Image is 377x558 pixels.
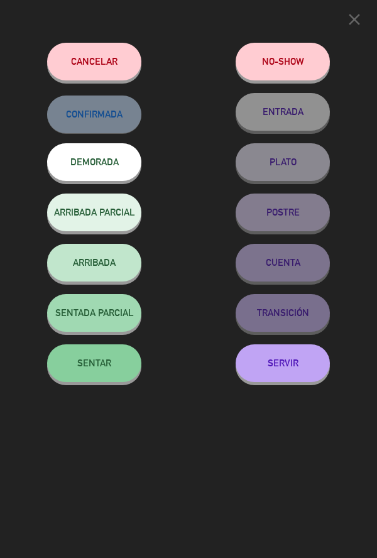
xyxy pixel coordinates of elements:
[47,344,141,382] button: SENTAR
[66,109,123,119] span: CONFIRMADA
[236,244,330,282] button: CUENTA
[236,344,330,382] button: SERVIR
[236,93,330,131] button: ENTRADA
[47,96,141,133] button: CONFIRMADA
[236,294,330,332] button: TRANSICIÓN
[236,143,330,181] button: PLATO
[47,294,141,332] button: SENTADA PARCIAL
[47,43,141,80] button: Cancelar
[47,143,141,181] button: DEMORADA
[236,194,330,231] button: POSTRE
[77,358,111,368] span: SENTAR
[345,10,364,29] i: close
[47,194,141,231] button: ARRIBADA PARCIAL
[236,43,330,80] button: NO-SHOW
[54,207,135,217] span: ARRIBADA PARCIAL
[341,9,368,34] button: close
[47,244,141,282] button: ARRIBADA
